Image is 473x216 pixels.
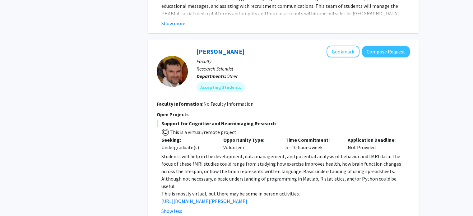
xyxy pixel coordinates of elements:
p: Research Scientist [197,65,410,72]
iframe: Chat [5,188,26,211]
button: Show less [161,207,182,215]
p: Opportunity Type: [223,136,276,144]
b: Departments: [197,73,226,79]
a: [PERSON_NAME] [197,48,244,55]
p: Seeking: [161,136,214,144]
p: Application Deadline: [348,136,401,144]
p: Open Projects [157,111,410,118]
button: Compose Request to Jeremy Purcell [362,46,410,57]
mat-chip: Accepting Students [197,82,245,92]
p: Faculty [197,57,410,65]
div: Volunteer [219,136,281,151]
p: Time Commitment: [285,136,338,144]
div: Undergraduate(s) [161,144,214,151]
span: Students will help in the development, data management, and potential analysis of behavior and fM... [161,153,401,189]
div: Not Provided [343,136,405,151]
span: Support for Cognitive and Neuroimaging Research [157,120,410,127]
a: [URL][DOMAIN_NAME][PERSON_NAME] [161,198,247,204]
p: This is mostly virtual, but there may be some in person activities. [161,190,410,197]
span: This is a virtual/remote project [169,129,236,135]
span: Other [226,73,238,79]
b: Faculty Information: [157,101,203,107]
button: Show more [161,20,185,27]
div: 5 - 10 hours/week [281,136,343,151]
span: No Faculty Information [203,101,253,107]
button: Add Jeremy Purcell to Bookmarks [327,46,359,57]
